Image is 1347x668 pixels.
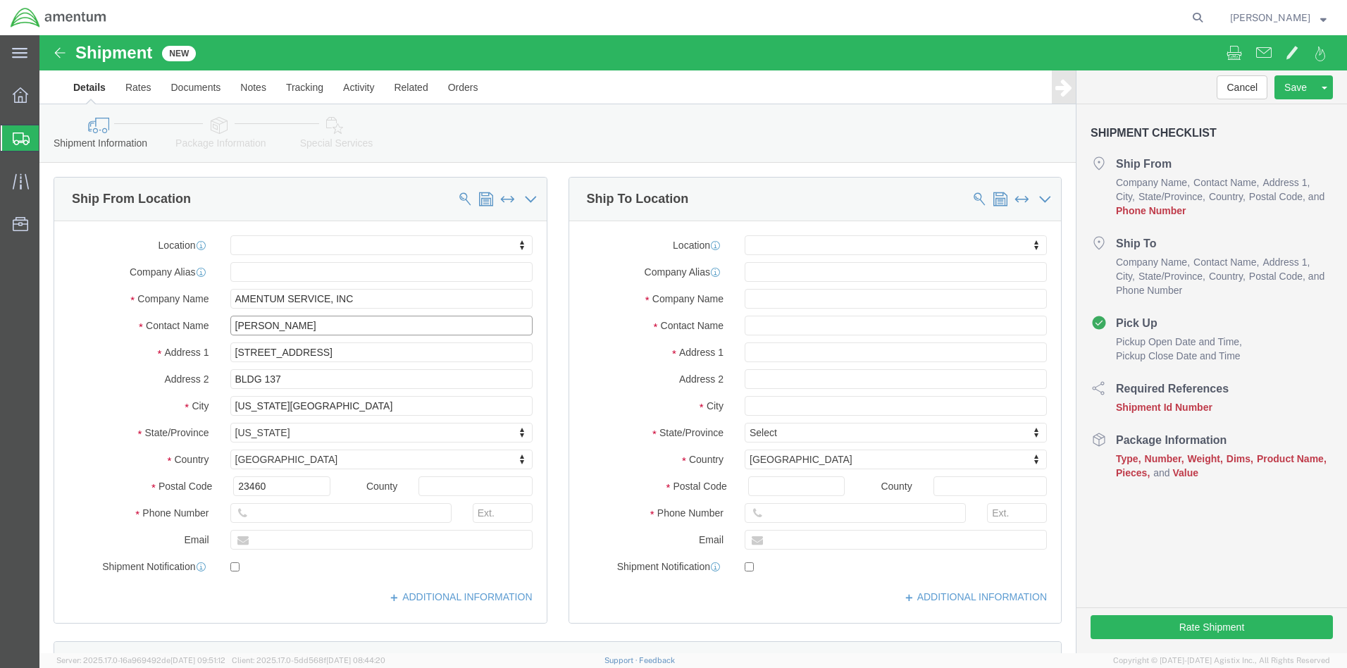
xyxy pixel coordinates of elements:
span: Lovelle Maxwell [1230,10,1310,25]
a: Support [604,656,640,664]
span: [DATE] 09:51:12 [170,656,225,664]
span: Copyright © [DATE]-[DATE] Agistix Inc., All Rights Reserved [1113,655,1330,667]
span: Client: 2025.17.0-5dd568f [232,656,385,664]
iframe: FS Legacy Container [39,35,1347,653]
button: [PERSON_NAME] [1229,9,1327,26]
span: Server: 2025.17.0-16a969492de [56,656,225,664]
span: [DATE] 08:44:20 [326,656,385,664]
img: logo [10,7,107,28]
a: Feedback [639,656,675,664]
